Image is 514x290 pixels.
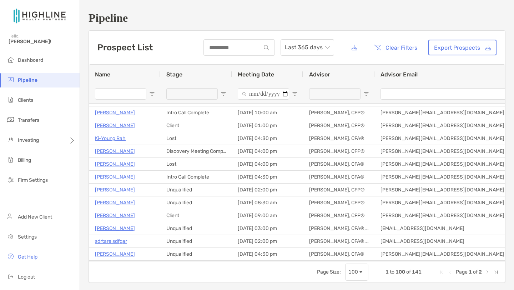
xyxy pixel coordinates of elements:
[385,269,389,275] span: 1
[161,145,232,157] div: Discovery Meeting Complete
[232,261,303,273] div: -
[95,198,135,207] a: [PERSON_NAME]
[18,177,48,183] span: Firm Settings
[166,71,182,78] span: Stage
[232,132,303,145] div: [DATE] 04:30 pm
[18,234,37,240] span: Settings
[303,106,375,119] div: [PERSON_NAME], CFP®
[95,147,135,156] a: [PERSON_NAME]
[303,209,375,222] div: [PERSON_NAME], CFP®
[303,145,375,157] div: [PERSON_NAME], CFP®
[18,137,39,143] span: Investing
[18,117,39,123] span: Transfers
[348,269,358,275] div: 100
[6,55,15,64] img: dashboard icon
[232,235,303,247] div: [DATE] 02:00 pm
[232,119,303,132] div: [DATE] 01:00 pm
[161,248,232,260] div: Unqualified
[390,269,394,275] span: to
[368,40,423,55] button: Clear Filters
[161,222,232,235] div: Unqualified
[9,3,71,29] img: Zoe Logo
[303,132,375,145] div: [PERSON_NAME], CFA®
[149,91,155,97] button: Open Filter Menu
[95,88,146,100] input: Name Filter Input
[439,269,444,275] div: First Page
[95,160,135,169] a: [PERSON_NAME]
[95,237,127,246] a: sdrtare sdfgar
[6,135,15,144] img: investing icon
[18,157,31,163] span: Billing
[292,91,298,97] button: Open Filter Menu
[18,57,43,63] span: Dashboard
[6,212,15,221] img: add_new_client icon
[161,158,232,170] div: Lost
[97,42,153,52] h3: Prospect List
[264,45,269,50] img: input icon
[6,155,15,164] img: billing icon
[161,235,232,247] div: Unqualified
[406,269,411,275] span: of
[18,97,33,103] span: Clients
[95,172,135,181] p: [PERSON_NAME]
[6,95,15,104] img: clients icon
[95,185,135,194] a: [PERSON_NAME]
[95,108,135,117] a: [PERSON_NAME]
[6,175,15,184] img: firm-settings icon
[6,115,15,124] img: transfers icon
[232,222,303,235] div: [DATE] 03:00 pm
[89,11,505,25] h1: Pipeline
[238,71,274,78] span: Meeting Date
[6,75,15,84] img: pipeline icon
[95,250,135,259] a: [PERSON_NAME]
[9,39,75,45] span: [PERSON_NAME]!
[363,91,369,97] button: Open Filter Menu
[303,119,375,132] div: [PERSON_NAME], CFP®
[303,171,375,183] div: [PERSON_NAME], CFA®
[6,272,15,281] img: logout icon
[232,196,303,209] div: [DATE] 08:30 am
[303,222,375,235] div: [PERSON_NAME], CFA®, CAIA, CIMA
[161,184,232,196] div: Unqualified
[485,269,490,275] div: Next Page
[317,269,341,275] div: Page Size:
[473,269,478,275] span: of
[221,91,226,97] button: Open Filter Menu
[95,134,126,143] a: Ki-Young Rah
[161,106,232,119] div: Intro Call Complete
[95,71,110,78] span: Name
[303,196,375,209] div: [PERSON_NAME], CFP®
[479,269,482,275] span: 2
[18,254,37,260] span: Get Help
[161,209,232,222] div: Client
[18,77,37,83] span: Pipeline
[6,232,15,241] img: settings icon
[381,71,418,78] span: Advisor Email
[95,211,135,220] a: [PERSON_NAME]
[161,196,232,209] div: Unqualified
[447,269,453,275] div: Previous Page
[232,209,303,222] div: [DATE] 09:00 am
[161,261,232,273] div: New Prospect
[303,184,375,196] div: [PERSON_NAME], CFP®
[395,269,405,275] span: 100
[309,71,330,78] span: Advisor
[345,264,368,281] div: Page Size
[161,132,232,145] div: Lost
[161,119,232,132] div: Client
[469,269,472,275] span: 1
[238,88,289,100] input: Meeting Date Filter Input
[303,261,375,273] div: [PERSON_NAME], CFP®
[95,224,135,233] a: [PERSON_NAME]
[285,40,330,55] span: Last 365 days
[456,269,468,275] span: Page
[303,235,375,247] div: [PERSON_NAME], CFA®, CAIA, CIMA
